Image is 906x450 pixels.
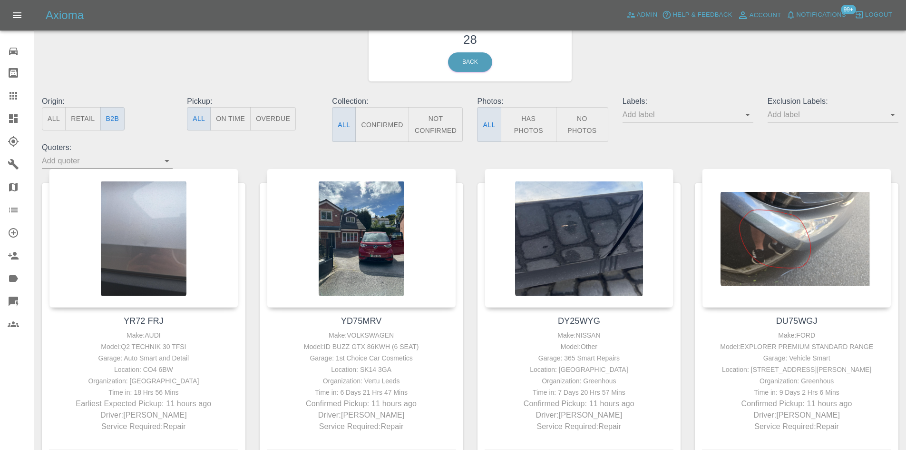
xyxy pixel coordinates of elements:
[487,330,672,341] div: Make: NISSAN
[624,8,660,22] a: Admin
[376,30,565,49] h3: 28
[269,341,454,352] div: Model: ID BUZZ GTX 86KWH (6 SEAT)
[51,410,236,421] p: Driver: [PERSON_NAME]
[487,341,672,352] div: Model: Other
[269,421,454,432] p: Service Required: Repair
[776,316,818,326] a: DU75WGJ
[487,352,672,364] div: Garage: 365 Smart Repairs
[51,341,236,352] div: Model: Q2 TECHNIK 30 TFSI
[332,107,356,142] button: All
[341,316,382,326] a: YD75MRV
[269,398,454,410] p: Confirmed Pickup: 11 hours ago
[784,8,848,22] button: Notifications
[487,410,672,421] p: Driver: [PERSON_NAME]
[487,364,672,375] div: Location: [GEOGRAPHIC_DATA]
[124,316,164,326] a: YR72 FRJ
[704,341,889,352] div: Model: EXPLORER PREMIUM STANDARD RANGE
[355,107,409,142] button: Confirmed
[704,330,889,341] div: Make: FORD
[797,10,846,20] span: Notifications
[160,154,174,168] button: Open
[768,107,884,122] input: Add label
[672,10,732,20] span: Help & Feedback
[51,330,236,341] div: Make: AUDI
[42,96,173,107] p: Origin:
[448,52,492,72] a: Back
[269,387,454,398] div: Time in: 6 Days 21 Hrs 47 Mins
[51,398,236,410] p: Earliest Expected Pickup: 11 hours ago
[865,10,892,20] span: Logout
[51,421,236,432] p: Service Required: Repair
[42,142,173,153] p: Quoters:
[187,107,211,130] button: All
[501,107,557,142] button: Has Photos
[269,364,454,375] div: Location: SK14 3GA
[269,375,454,387] div: Organization: Vertu Leeds
[660,8,734,22] button: Help & Feedback
[735,8,784,23] a: Account
[704,364,889,375] div: Location: [STREET_ADDRESS][PERSON_NAME]
[487,421,672,432] p: Service Required: Repair
[477,107,501,142] button: All
[51,352,236,364] div: Garage: Auto Smart and Detail
[269,352,454,364] div: Garage: 1st Choice Car Cosmetics
[51,364,236,375] div: Location: CO4 6BW
[187,96,318,107] p: Pickup:
[6,4,29,27] button: Open drawer
[741,108,754,121] button: Open
[487,387,672,398] div: Time in: 7 Days 20 Hrs 57 Mins
[487,375,672,387] div: Organization: Greenhous
[704,375,889,387] div: Organization: Greenhous
[409,107,463,142] button: Not Confirmed
[42,107,66,130] button: All
[704,398,889,410] p: Confirmed Pickup: 11 hours ago
[852,8,895,22] button: Logout
[42,153,158,168] input: Add quoter
[51,375,236,387] div: Organization: [GEOGRAPHIC_DATA]
[704,410,889,421] p: Driver: [PERSON_NAME]
[487,398,672,410] p: Confirmed Pickup: 11 hours ago
[556,107,608,142] button: No Photos
[750,10,781,21] span: Account
[332,96,463,107] p: Collection:
[623,107,739,122] input: Add label
[65,107,100,130] button: Retail
[51,387,236,398] div: Time in: 18 Hrs 56 Mins
[46,8,84,23] h5: Axioma
[210,107,251,130] button: On Time
[841,5,856,14] span: 99+
[704,421,889,432] p: Service Required: Repair
[100,107,125,130] button: B2B
[269,330,454,341] div: Make: VOLKSWAGEN
[768,96,898,107] p: Exclusion Labels:
[886,108,899,121] button: Open
[704,387,889,398] div: Time in: 9 Days 2 Hrs 6 Mins
[477,96,608,107] p: Photos:
[269,410,454,421] p: Driver: [PERSON_NAME]
[558,316,600,326] a: DY25WYG
[623,96,753,107] p: Labels:
[637,10,658,20] span: Admin
[250,107,296,130] button: Overdue
[704,352,889,364] div: Garage: Vehicle Smart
